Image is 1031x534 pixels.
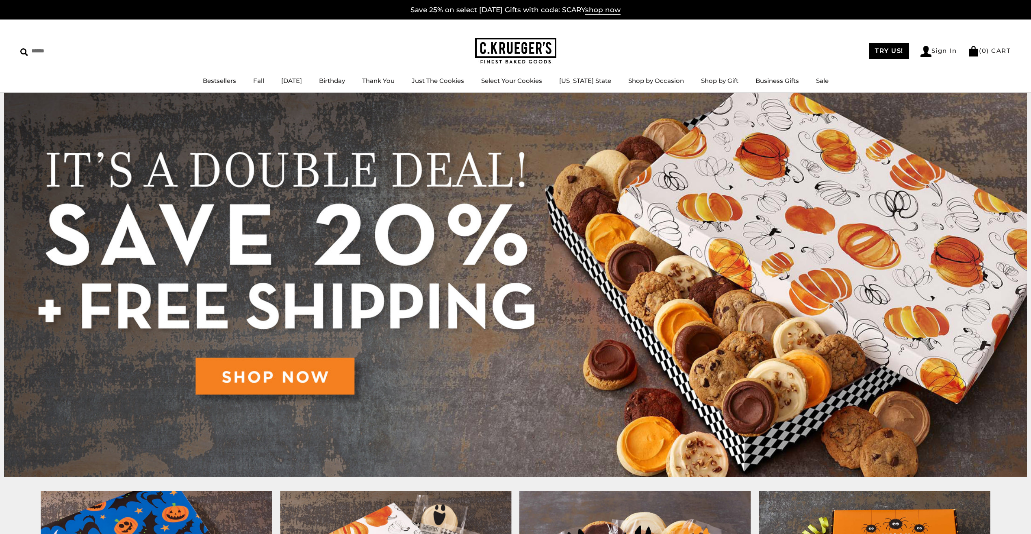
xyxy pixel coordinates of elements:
img: Account [920,46,931,57]
a: (0) CART [968,47,1011,54]
a: Bestsellers [203,77,236,85]
span: shop now [585,6,621,15]
img: Bag [968,46,979,56]
img: C.Krueger's Special Offer [4,93,1027,477]
a: Select Your Cookies [481,77,542,85]
img: C.KRUEGER'S [475,38,556,64]
a: Just The Cookies [412,77,464,85]
a: Fall [253,77,264,85]
a: Thank You [362,77,395,85]
input: Search [20,45,117,57]
a: Birthday [319,77,345,85]
a: Save 25% on select [DATE] Gifts with code: SCARYshop now [410,6,621,15]
a: Shop by Gift [701,77,738,85]
img: Search [20,48,28,56]
a: Shop by Occasion [628,77,684,85]
a: [DATE] [281,77,302,85]
span: 0 [982,47,987,54]
a: TRY US! [869,43,909,59]
a: Business Gifts [755,77,799,85]
a: Sale [816,77,829,85]
a: [US_STATE] State [559,77,611,85]
a: Sign In [920,46,957,57]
